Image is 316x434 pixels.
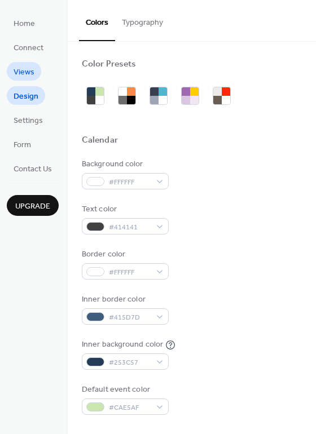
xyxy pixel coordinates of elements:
[109,402,151,414] span: #CAE5AF
[14,91,38,103] span: Design
[82,203,166,215] div: Text color
[15,201,50,212] span: Upgrade
[109,357,151,369] span: #253C57
[7,14,42,32] a: Home
[14,18,35,30] span: Home
[14,115,43,127] span: Settings
[82,294,166,305] div: Inner border color
[109,267,151,278] span: #FFFFFF
[7,38,50,56] a: Connect
[82,339,163,351] div: Inner background color
[109,176,151,188] span: #FFFFFF
[82,158,166,170] div: Background color
[7,86,45,105] a: Design
[82,384,166,396] div: Default event color
[82,59,136,70] div: Color Presets
[82,135,118,147] div: Calendar
[14,139,31,151] span: Form
[14,67,34,78] span: Views
[7,159,59,178] a: Contact Us
[109,222,151,233] span: #414141
[109,312,151,324] span: #415D7D
[7,195,59,216] button: Upgrade
[14,42,43,54] span: Connect
[7,135,38,153] a: Form
[7,110,50,129] a: Settings
[14,163,52,175] span: Contact Us
[82,249,166,260] div: Border color
[7,62,41,81] a: Views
